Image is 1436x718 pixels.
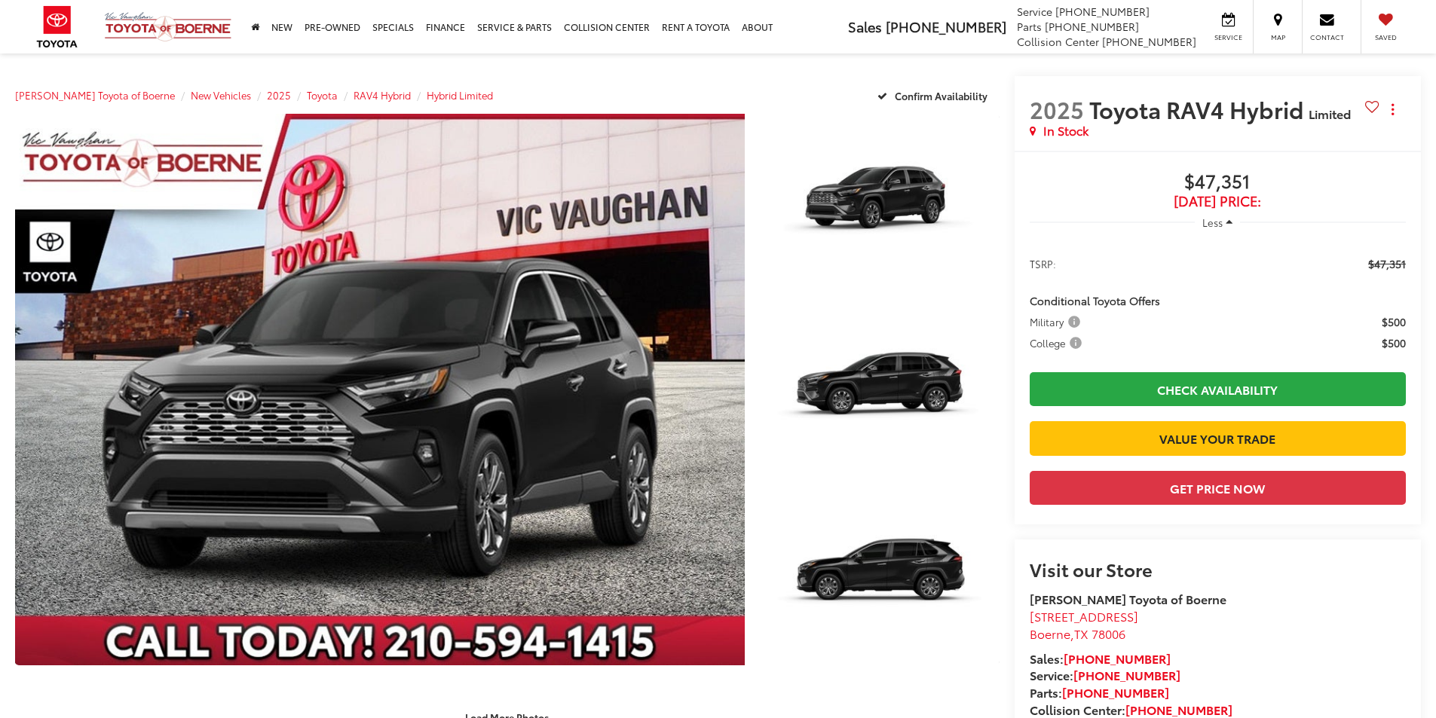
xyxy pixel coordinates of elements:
span: 78006 [1092,625,1125,642]
span: [PHONE_NUMBER] [1045,19,1139,34]
a: [PHONE_NUMBER] [1125,701,1232,718]
a: [PHONE_NUMBER] [1062,683,1169,701]
span: Service [1211,32,1245,42]
img: 2025 Toyota RAV4 Hybrid Hybrid Limited [8,111,752,668]
a: Value Your Trade [1030,421,1406,455]
span: [PHONE_NUMBER] [1102,34,1196,49]
a: Check Availability [1030,372,1406,406]
strong: Parts: [1030,683,1169,701]
a: 2025 [267,88,291,102]
span: Saved [1369,32,1402,42]
a: Expand Photo 0 [15,114,745,665]
span: Toyota RAV4 Hybrid [1089,93,1309,125]
span: Boerne [1030,625,1070,642]
img: Vic Vaughan Toyota of Boerne [104,11,232,42]
button: Confirm Availability [869,82,1000,108]
a: Toyota [307,88,338,102]
strong: [PERSON_NAME] Toyota of Boerne [1030,590,1226,607]
span: Contact [1310,32,1344,42]
span: [PHONE_NUMBER] [1055,4,1150,19]
a: [PHONE_NUMBER] [1073,666,1180,683]
span: dropdown dots [1392,103,1394,115]
span: Map [1261,32,1294,42]
span: $500 [1382,314,1406,329]
span: Service [1017,4,1052,19]
a: Expand Photo 1 [761,114,1000,292]
button: Military [1030,314,1085,329]
span: [STREET_ADDRESS] [1030,607,1138,625]
span: Sales [848,17,882,36]
h2: Visit our Store [1030,559,1406,579]
span: TSRP: [1030,256,1056,271]
a: [STREET_ADDRESS] Boerne,TX 78006 [1030,607,1138,642]
span: Collision Center [1017,34,1099,49]
a: New Vehicles [191,88,251,102]
img: 2025 Toyota RAV4 Hybrid Hybrid Limited [758,485,1001,668]
span: College [1030,335,1085,350]
span: Conditional Toyota Offers [1030,293,1160,308]
span: $47,351 [1030,171,1406,194]
span: Limited [1309,105,1351,122]
img: 2025 Toyota RAV4 Hybrid Hybrid Limited [758,298,1001,481]
span: In Stock [1043,122,1088,139]
a: RAV4 Hybrid [354,88,411,102]
button: Get Price Now [1030,471,1406,505]
a: [PHONE_NUMBER] [1064,649,1171,667]
span: Less [1202,215,1223,229]
a: [PERSON_NAME] Toyota of Boerne [15,88,175,102]
a: Expand Photo 2 [761,301,1000,479]
span: $500 [1382,335,1406,350]
span: Confirm Availability [895,89,987,102]
span: 2025 [1030,93,1084,125]
span: , [1030,625,1125,642]
span: [PHONE_NUMBER] [886,17,1006,36]
span: [DATE] Price: [1030,194,1406,209]
strong: Sales: [1030,649,1171,667]
span: Parts [1017,19,1042,34]
span: TX [1074,625,1088,642]
a: Expand Photo 3 [761,487,1000,666]
button: College [1030,335,1087,350]
button: Actions [1379,96,1406,122]
span: Military [1030,314,1083,329]
strong: Service: [1030,666,1180,683]
button: Less [1195,209,1240,236]
strong: Collision Center: [1030,701,1232,718]
a: Hybrid Limited [427,88,493,102]
img: 2025 Toyota RAV4 Hybrid Hybrid Limited [758,112,1001,294]
span: $47,351 [1368,256,1406,271]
